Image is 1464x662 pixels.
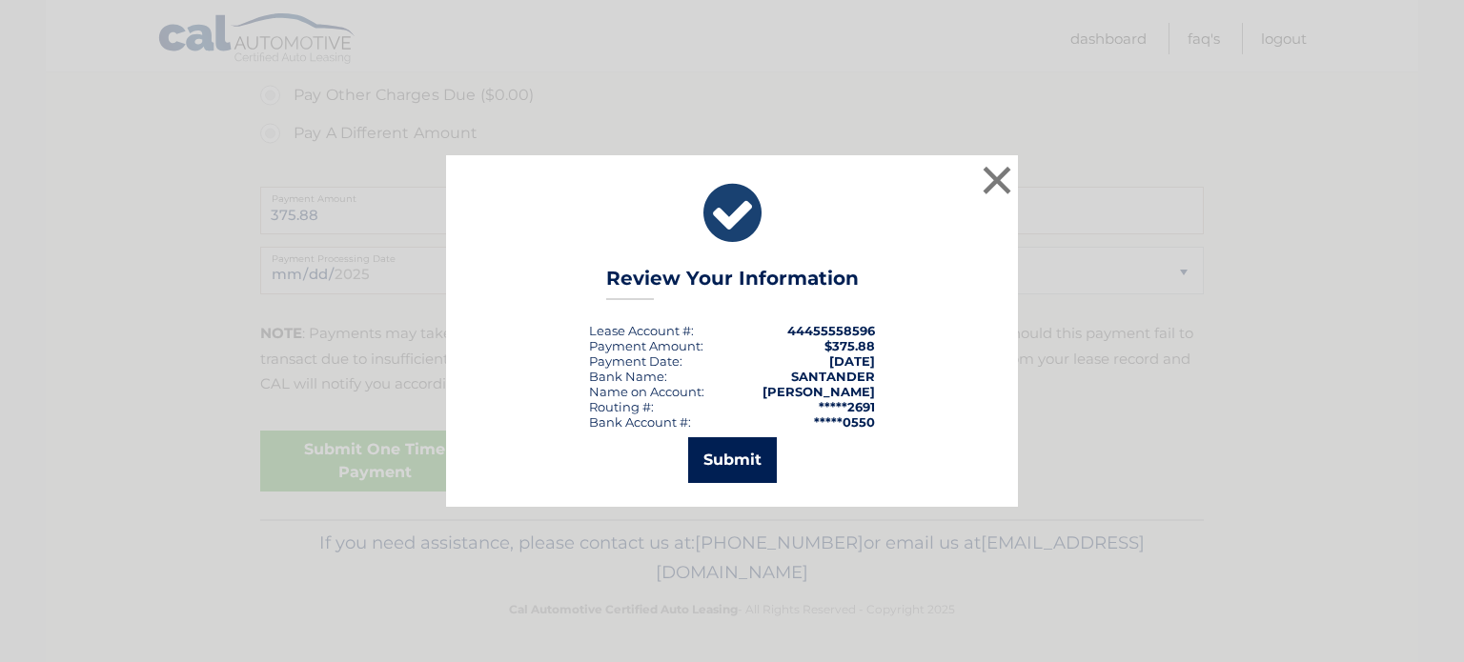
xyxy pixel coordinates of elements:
h3: Review Your Information [606,267,859,300]
div: Bank Name: [589,369,667,384]
div: Name on Account: [589,384,704,399]
div: Lease Account #: [589,323,694,338]
button: Submit [688,437,777,483]
strong: 44455558596 [787,323,875,338]
span: $375.88 [824,338,875,353]
strong: [PERSON_NAME] [762,384,875,399]
strong: SANTANDER [791,369,875,384]
div: Routing #: [589,399,654,414]
span: [DATE] [829,353,875,369]
div: Payment Amount: [589,338,703,353]
button: × [978,161,1016,199]
div: Bank Account #: [589,414,691,430]
div: : [589,353,682,369]
span: Payment Date [589,353,680,369]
